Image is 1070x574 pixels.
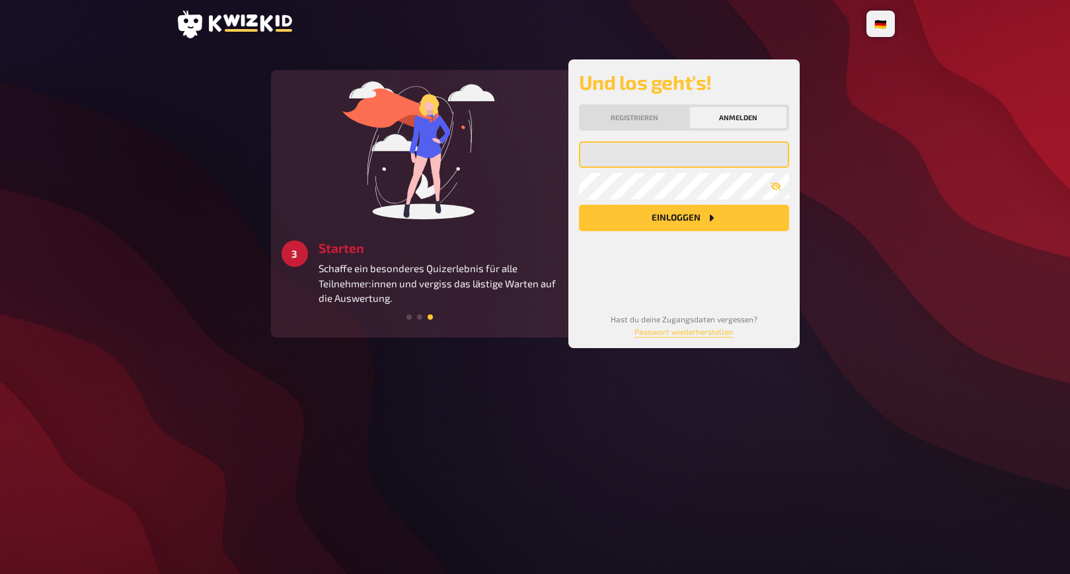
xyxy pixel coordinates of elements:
a: Passwort wiederherstellen [634,327,733,336]
button: Einloggen [579,205,789,231]
button: Anmelden [690,107,786,128]
img: start [321,81,519,219]
p: Schaffe ein besonderes Quizerlebnis für alle Teilnehmer:innen und vergiss das lästige Warten auf ... [319,261,558,306]
small: Hast du deine Zugangsdaten vergessen? [611,314,757,336]
div: 3 [282,240,308,267]
h3: Starten [319,240,558,256]
h2: Und los geht's! [579,70,789,94]
button: Registrieren [582,107,687,128]
input: Meine Emailadresse [579,141,789,168]
li: 🇩🇪 [869,13,892,34]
